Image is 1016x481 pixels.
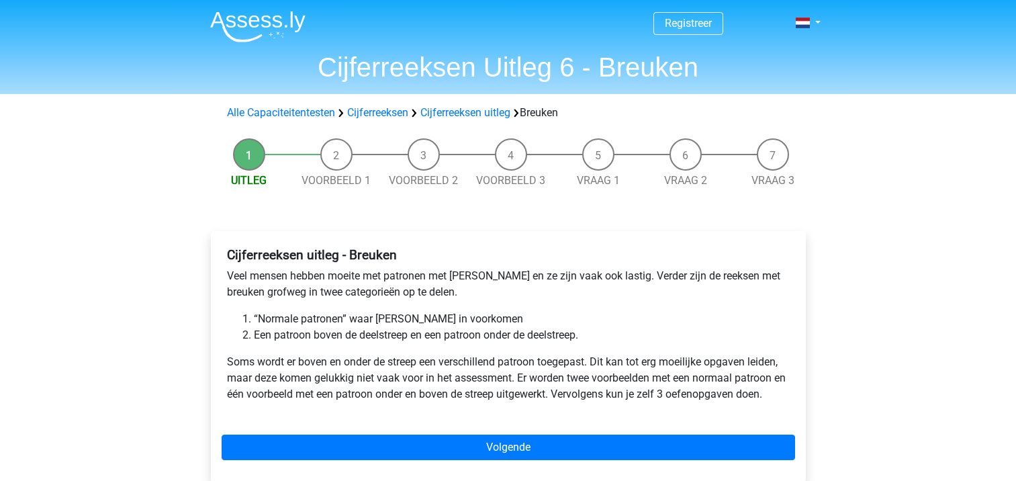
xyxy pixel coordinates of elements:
b: Cijferreeksen uitleg - Breuken [227,247,397,263]
a: Volgende [222,435,795,460]
a: Cijferreeksen [347,106,408,119]
li: Een patroon boven de deelstreep en een patroon onder de deelstreep. [254,327,790,343]
a: Voorbeeld 2 [389,174,458,187]
a: Voorbeeld 1 [302,174,371,187]
a: Voorbeeld 3 [476,174,545,187]
a: Vraag 2 [664,174,707,187]
a: Vraag 3 [751,174,794,187]
p: Soms wordt er boven en onder de streep een verschillend patroon toegepast. Dit kan tot erg moeili... [227,354,790,402]
a: Uitleg [231,174,267,187]
a: Cijferreeksen uitleg [420,106,510,119]
div: Breuken [222,105,795,121]
a: Vraag 1 [577,174,620,187]
a: Alle Capaciteitentesten [227,106,335,119]
h1: Cijferreeksen Uitleg 6 - Breuken [199,51,817,83]
li: “Normale patronen” waar [PERSON_NAME] in voorkomen [254,311,790,327]
a: Registreer [665,17,712,30]
p: Veel mensen hebben moeite met patronen met [PERSON_NAME] en ze zijn vaak ook lastig. Verder zijn ... [227,268,790,300]
img: Assessly [210,11,306,42]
